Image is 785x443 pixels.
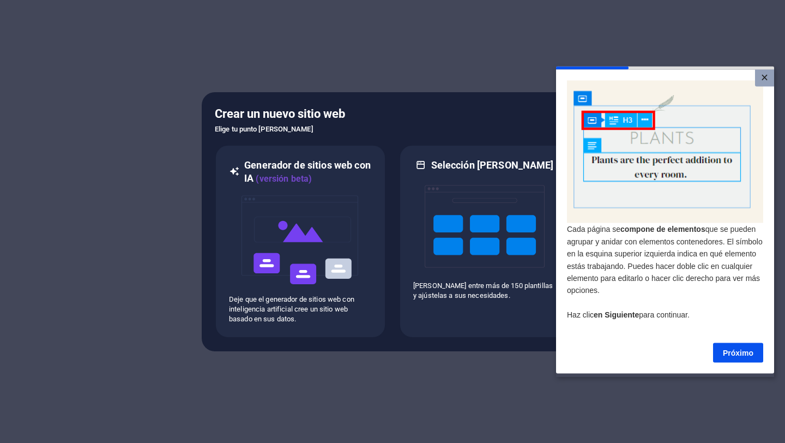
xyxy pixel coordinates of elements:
[240,185,360,295] img: ai
[83,244,134,253] font: para continuar.
[413,282,553,300] font: [PERSON_NAME] entre más de 150 plantillas y ajústelas a sus necesidades.
[431,159,554,171] font: Selección [PERSON_NAME]
[256,173,312,184] font: (versión beta)
[38,244,83,253] font: en Siguiente
[399,145,570,338] div: Selección [PERSON_NAME][PERSON_NAME] entre más de 150 plantillas y ajústelas a sus necesidades.
[215,145,386,338] div: Generador de sitios web con IA(versión beta)aiDeje que el generador de sitios web con inteligenci...
[199,3,218,20] a: Cerrar modal
[11,158,64,167] font: Cada página se
[215,125,313,133] font: Elige tu punto [PERSON_NAME]
[167,282,197,291] font: Próximo
[215,107,345,121] font: Crear un nuevo sitio web
[11,244,38,253] font: Haz clic
[244,159,371,184] font: Generador de sitios web con IA
[229,295,354,323] font: Deje que el generador de sitios web con inteligencia artificial cree un sitio web basado en sus d...
[157,277,207,296] a: Próximo
[64,158,149,167] font: compone de elementos
[205,4,212,18] font: ×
